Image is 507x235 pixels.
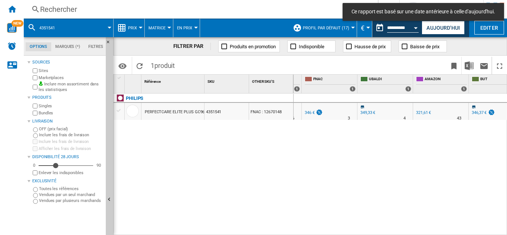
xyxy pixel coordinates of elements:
[369,76,411,83] span: UBALDI
[145,104,220,121] div: PERFECTCARE ELITE PLUS GC968280 OR
[415,109,431,117] div: 321,61 €
[488,109,495,115] img: promotionV3.png
[293,19,353,37] div: Profil par défaut (17)
[360,110,375,115] div: 349,33 €
[303,75,357,93] div: FNAC 1 offers sold by FNAC
[303,26,349,30] span: Profil par défaut (17)
[84,42,107,51] md-tab-item: Filtres
[33,146,37,151] input: Afficher les frais de livraison
[39,192,103,198] label: Vendues par un seul marchand
[39,110,103,116] label: Bundles
[32,154,103,160] div: Disponibilité 28 Jours
[472,110,487,115] div: 346,37 €
[361,19,368,37] button: €
[143,75,204,86] div: Référence Sort None
[154,62,175,69] span: produit
[33,139,37,144] input: Inclure les frais de livraison
[425,76,467,83] span: AMAZON
[39,103,103,109] label: Singles
[304,109,323,117] div: 346 €
[7,42,16,50] img: alerts-logo.svg
[177,19,196,37] button: En Prix
[31,163,37,168] div: 0
[51,42,84,51] md-tab-item: Marques (*)
[348,115,350,122] div: Délai de livraison : 3 jours
[132,57,147,74] button: Recharger
[33,75,37,80] input: Marketplaces
[39,81,43,86] img: mysite-bg-18x18.png
[251,75,293,86] div: OTHER SKU'S Sort None
[147,57,179,72] span: 1
[409,20,423,33] button: Open calendar
[350,86,356,92] div: 1 offers sold by FNAC
[422,21,465,35] button: Aujourd'hui
[303,19,353,37] button: Profil par défaut (17)
[33,111,37,115] input: Bundles
[372,19,420,37] div: Ce rapport est basé sur une date antérieure à celle d'aujourd'hui.
[39,68,103,74] label: Sites
[205,103,249,120] div: 4351541
[39,75,103,81] label: Marketplaces
[477,57,491,74] button: Envoyer ce rapport par email
[39,132,103,138] label: Inclure les frais de livraison
[173,43,211,50] div: FILTRER PAR
[126,94,143,103] div: Cliquez pour filtrer sur cette marque
[39,81,103,93] label: Inclure mon assortiment dans les statistiques
[206,75,249,86] div: Sort None
[33,104,37,108] input: Singles
[405,86,411,92] div: 1 offers sold by UBALDI
[32,59,103,65] div: Sources
[39,170,103,176] label: Enlever les indisponibles
[7,23,17,33] img: wise-card.svg
[126,75,141,86] div: Sort None
[143,75,204,86] div: Sort None
[128,26,137,30] span: Prix
[26,42,51,51] md-tab-item: Options
[117,19,141,37] div: Prix
[128,19,141,37] button: Prix
[249,103,293,120] div: FNAC : 12670148
[39,19,62,37] button: 4351541
[313,76,356,83] span: FNAC
[315,109,323,115] img: promotionV3.png
[354,44,386,49] span: Hausse de prix
[465,61,474,70] img: excel-24x24.png
[462,57,477,74] button: Télécharger au format Excel
[457,115,461,122] div: Délai de livraison : 43 jours
[33,68,37,73] input: Sites
[39,186,103,192] label: Toutes les références
[299,44,324,49] span: Indisponible
[399,40,447,52] button: Baisse de prix
[447,57,461,74] button: Créer un favoris
[372,20,387,35] button: md-calendar
[39,139,103,144] label: Inclure les frais de livraison
[95,163,103,168] div: 90
[251,75,293,86] div: Sort None
[415,75,468,93] div: AMAZON 1 offers sold by AMAZON
[230,44,276,49] span: Produits en promotion
[252,79,274,84] span: OTHER SKU'S
[33,170,37,175] input: Afficher les frais de livraison
[39,126,103,132] label: OFF (prix facial)
[106,37,115,50] button: Masquer
[461,86,467,92] div: 1 offers sold by AMAZON
[357,19,372,37] md-menu: Currency
[343,40,391,52] button: Hausse de prix
[410,44,439,49] span: Baisse de prix
[403,115,406,122] div: Délai de livraison : 4 jours
[12,20,23,27] span: NEW
[33,199,38,204] input: Vendues par plusieurs marchands
[207,79,215,84] span: SKU
[33,193,38,198] input: Vendues par un seul marchand
[471,109,495,117] div: 346,37 €
[206,75,249,86] div: SKU Sort None
[32,178,103,184] div: Exclusivité
[218,40,280,52] button: Produits en promotion
[40,4,359,14] div: Rechercher
[305,110,315,115] div: 346 €
[144,79,161,84] span: Référence
[177,26,192,30] span: En Prix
